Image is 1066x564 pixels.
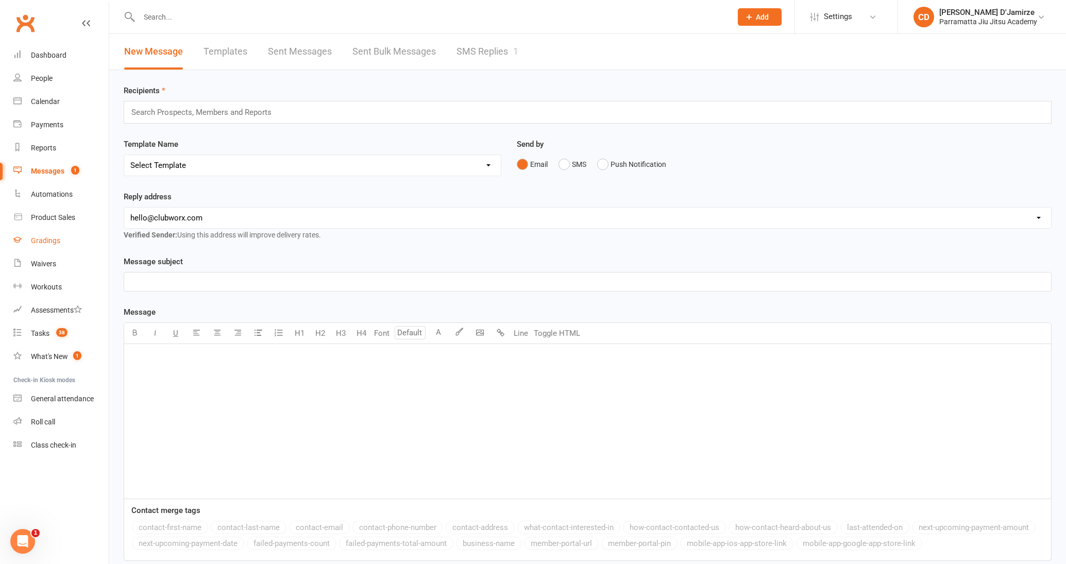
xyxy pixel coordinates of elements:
[73,351,81,360] span: 1
[56,328,67,337] span: 38
[428,323,449,344] button: A
[31,167,64,175] div: Messages
[913,7,934,27] div: CD
[13,67,109,90] a: People
[939,8,1037,17] div: [PERSON_NAME] D'Jamirze
[756,13,769,21] span: Add
[456,34,518,70] a: SMS Replies1
[31,74,53,82] div: People
[31,236,60,245] div: Gradings
[824,5,852,28] span: Settings
[31,306,82,314] div: Assessments
[517,138,544,150] label: Send by
[13,276,109,299] a: Workouts
[124,138,178,150] label: Template Name
[511,323,531,344] button: Line
[31,283,62,291] div: Workouts
[31,418,55,426] div: Roll call
[31,529,40,537] span: 1
[13,345,109,368] a: What's New1
[31,441,76,449] div: Class check-in
[10,529,35,554] iframe: Intercom live chat
[371,323,392,344] button: Font
[31,97,60,106] div: Calendar
[13,252,109,276] a: Waivers
[31,352,68,361] div: What's New
[131,504,200,517] label: Contact merge tags
[559,155,586,174] button: SMS
[124,84,165,97] label: Recipients
[395,326,426,339] input: Default
[517,155,548,174] button: Email
[124,34,183,70] a: New Message
[738,8,782,26] button: Add
[597,155,666,174] button: Push Notification
[130,106,281,119] input: Search Prospects, Members and Reports
[13,434,109,457] a: Class kiosk mode
[531,323,583,344] button: Toggle HTML
[31,329,49,337] div: Tasks
[204,34,247,70] a: Templates
[13,113,109,136] a: Payments
[13,411,109,434] a: Roll call
[13,322,109,345] a: Tasks 38
[31,121,63,129] div: Payments
[13,160,109,183] a: Messages 1
[268,34,332,70] a: Sent Messages
[13,183,109,206] a: Automations
[13,229,109,252] a: Gradings
[31,190,73,198] div: Automations
[352,34,436,70] a: Sent Bulk Messages
[13,387,109,411] a: General attendance kiosk mode
[124,191,172,203] label: Reply address
[31,260,56,268] div: Waivers
[351,323,371,344] button: H4
[124,255,183,268] label: Message subject
[310,323,330,344] button: H2
[939,17,1037,26] div: Parramatta Jiu Jitsu Academy
[31,144,56,152] div: Reports
[13,206,109,229] a: Product Sales
[173,329,178,338] span: U
[13,90,109,113] a: Calendar
[124,231,321,239] span: Using this address will improve delivery rates.
[12,10,38,36] a: Clubworx
[31,213,75,221] div: Product Sales
[124,306,156,318] label: Message
[13,299,109,322] a: Assessments
[165,323,186,344] button: U
[330,323,351,344] button: H3
[289,323,310,344] button: H1
[71,166,79,175] span: 1
[31,51,66,59] div: Dashboard
[136,10,725,24] input: Search...
[31,395,94,403] div: General attendance
[13,136,109,160] a: Reports
[513,46,518,57] div: 1
[124,231,177,239] strong: Verified Sender:
[13,44,109,67] a: Dashboard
